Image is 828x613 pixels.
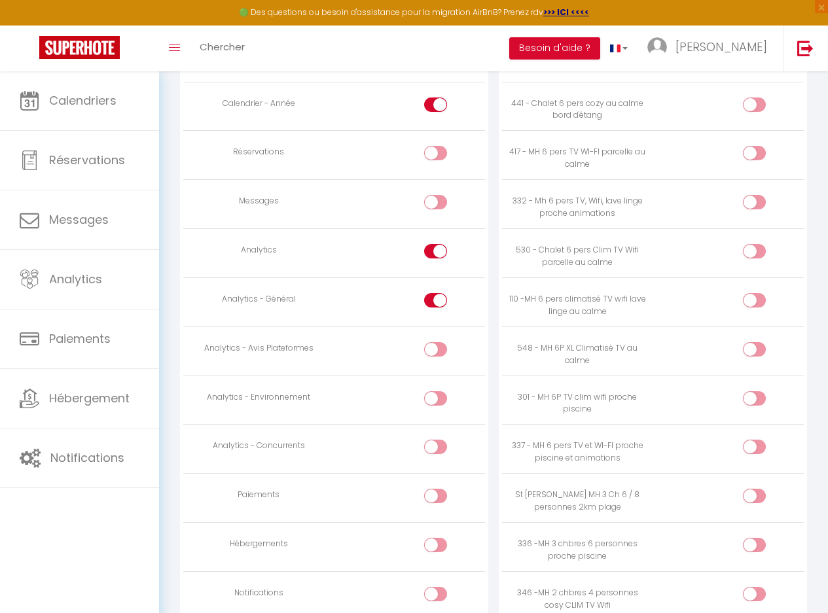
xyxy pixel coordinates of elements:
[189,342,329,355] div: Analytics - Avis Plateformes
[189,293,329,306] div: Analytics - Général
[190,26,255,71] a: Chercher
[507,538,647,563] div: 336 -MH 3 chbres 6 personnes proche piscine
[49,330,111,347] span: Paiements
[49,390,130,406] span: Hébergement
[189,587,329,599] div: Notifications
[507,244,647,269] div: 530 - Chalet 6 pers Clim TV Wifi parcelle au calme
[507,293,647,318] div: 110 -MH 6 pers climatisé TV wifi lave linge au calme
[675,39,767,55] span: [PERSON_NAME]
[509,37,600,60] button: Besoin d'aide ?
[189,391,329,404] div: Analytics - Environnement
[507,195,647,220] div: 332 - Mh 6 pers TV, Wifi, lave linge proche animations
[49,92,117,109] span: Calendriers
[49,271,102,287] span: Analytics
[189,195,329,207] div: Messages
[50,449,124,466] span: Notifications
[507,489,647,514] div: St [PERSON_NAME] MH 3 Ch 6 / 8 personnes 2km plage
[200,40,245,54] span: Chercher
[189,244,329,256] div: Analytics
[543,7,589,18] a: >>> ICI <<<<
[507,391,647,416] div: 301 - MH 6P TV clim wifi proche piscine
[507,587,647,612] div: 346 -MH 2 chbres 4 personnes cosy CLIM TV Wifi
[507,440,647,464] div: 337 - MH 6 pers TV et WI-FI proche piscine et animations
[49,211,109,228] span: Messages
[189,97,329,110] div: Calendrier - Année
[189,440,329,452] div: Analytics - Concurrents
[189,489,329,501] div: Paiements
[507,146,647,171] div: 417 - MH 6 pers TV WI-FI parcelle au calme
[647,37,667,57] img: ...
[797,40,814,56] img: logout
[189,146,329,158] div: Réservations
[49,152,125,168] span: Réservations
[507,97,647,122] div: 441 - Chalet 6 pers cozy au calme bord d'étang
[189,538,329,550] div: Hébergements
[507,342,647,367] div: 548 - MH 6P XL Climatisé TV au calme
[39,36,120,59] img: Super Booking
[638,26,783,71] a: ... [PERSON_NAME]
